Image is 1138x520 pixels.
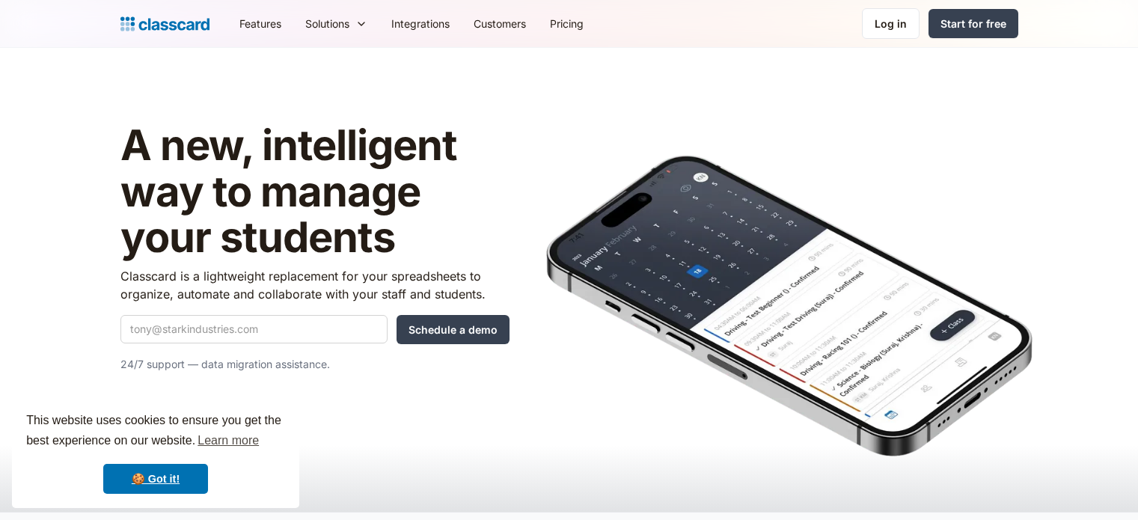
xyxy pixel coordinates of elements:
a: Logo [120,13,209,34]
div: cookieconsent [12,397,299,508]
a: Start for free [929,9,1018,38]
a: Pricing [538,7,596,40]
input: tony@starkindustries.com [120,315,388,343]
h1: A new, intelligent way to manage your students [120,123,510,261]
form: Quick Demo Form [120,315,510,344]
div: Start for free [940,16,1006,31]
div: Log in [875,16,907,31]
p: Classcard is a lightweight replacement for your spreadsheets to organize, automate and collaborat... [120,267,510,303]
a: Features [227,7,293,40]
input: Schedule a demo [397,315,510,344]
p: 24/7 support — data migration assistance. [120,355,510,373]
a: Customers [462,7,538,40]
div: Solutions [305,16,349,31]
div: Solutions [293,7,379,40]
span: This website uses cookies to ensure you get the best experience on our website. [26,412,285,452]
a: Log in [862,8,920,39]
a: Integrations [379,7,462,40]
a: learn more about cookies [195,429,261,452]
a: dismiss cookie message [103,464,208,494]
